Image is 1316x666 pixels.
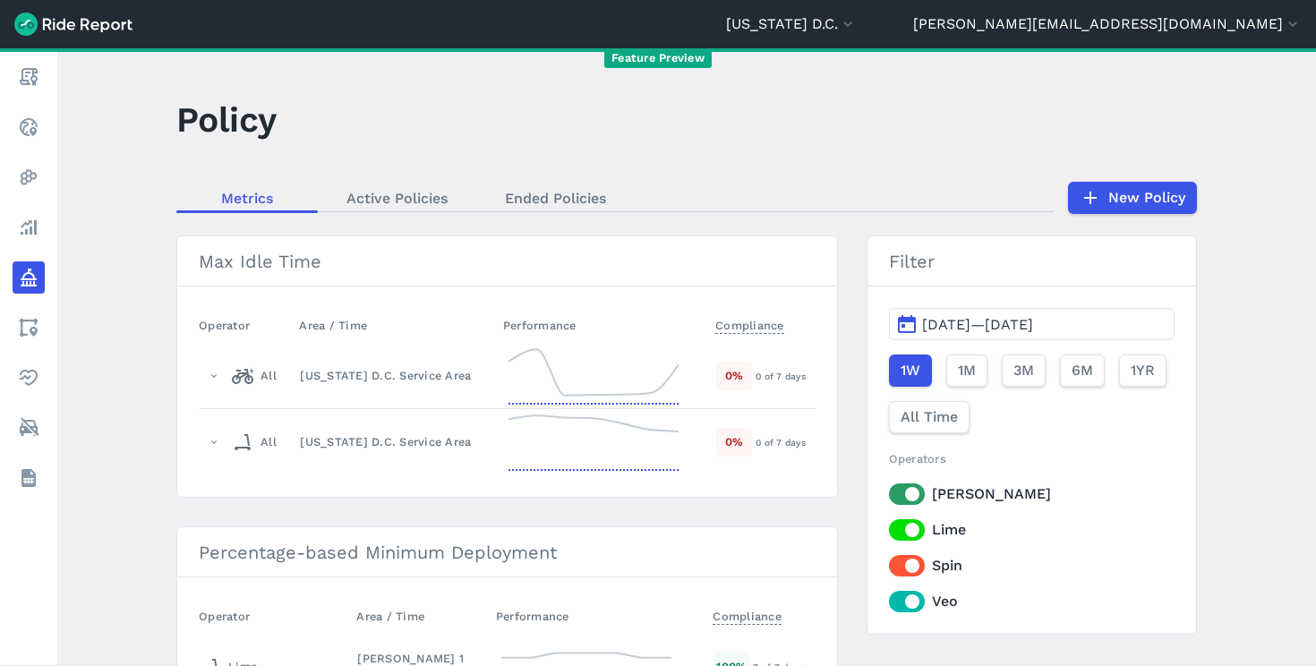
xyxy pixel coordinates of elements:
a: ModeShift [13,412,45,444]
th: Operator [199,308,292,343]
button: 1M [946,354,987,387]
h3: Max Idle Time [177,236,837,286]
div: 0 of 7 days [756,368,815,384]
th: Area / Time [292,308,496,343]
th: Performance [489,599,706,634]
button: 3M [1002,354,1046,387]
a: New Policy [1068,182,1197,214]
span: 1W [901,360,920,381]
span: 3M [1013,360,1034,381]
a: Realtime [13,111,45,143]
button: 1YR [1119,354,1166,387]
a: Report [13,61,45,93]
div: All [232,362,277,390]
th: Operator [199,599,349,634]
div: 0 of 7 days [756,434,815,450]
button: All Time [889,401,970,433]
span: Compliance [715,313,784,334]
span: All Time [901,406,958,428]
span: Feature Preview [604,49,712,68]
div: [US_STATE] D.C. Service Area [300,433,488,450]
th: Performance [496,308,708,343]
span: [DATE]—[DATE] [922,316,1033,333]
a: Areas [13,312,45,344]
span: 1YR [1131,360,1155,381]
h3: Filter [867,236,1196,286]
h3: Percentage-based Minimum Deployment [177,527,837,577]
a: Datasets [13,462,45,494]
h1: Policy [176,95,277,144]
th: Area / Time [349,599,489,634]
button: 6M [1060,354,1105,387]
span: 1M [958,360,976,381]
label: Lime [889,519,1175,541]
button: [PERSON_NAME][EMAIL_ADDRESS][DOMAIN_NAME] [913,13,1302,35]
a: Heatmaps [13,161,45,193]
div: All [232,428,277,457]
a: Health [13,362,45,394]
a: Ended Policies [476,184,635,211]
label: Spin [889,555,1175,576]
a: Metrics [176,184,318,211]
div: [US_STATE] D.C. Service Area [300,367,488,384]
div: 0 % [716,428,752,456]
button: [DATE]—[DATE] [889,308,1175,340]
div: 0 % [716,362,752,389]
span: 6M [1072,360,1093,381]
img: Ride Report [14,13,132,36]
a: Active Policies [318,184,476,211]
a: Policy [13,261,45,294]
label: Veo [889,591,1175,612]
button: [US_STATE] D.C. [726,13,857,35]
label: [PERSON_NAME] [889,483,1175,505]
span: Compliance [713,604,782,625]
span: Operators [889,452,946,465]
button: 1W [889,354,932,387]
a: Analyze [13,211,45,243]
